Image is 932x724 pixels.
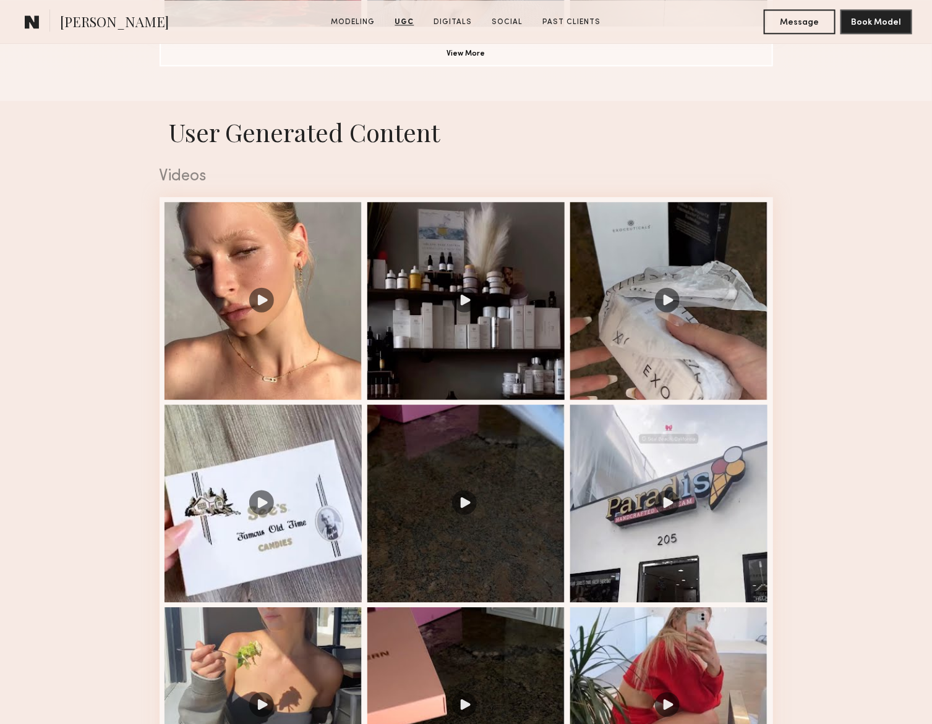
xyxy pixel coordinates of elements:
[538,17,606,28] a: Past Clients
[764,9,836,34] button: Message
[327,17,380,28] a: Modeling
[390,17,419,28] a: UGC
[150,116,783,148] h1: User Generated Content
[840,16,912,27] a: Book Model
[60,12,169,34] span: [PERSON_NAME]
[429,17,477,28] a: Digitals
[487,17,528,28] a: Social
[160,169,773,185] div: Videos
[160,41,773,66] button: View More
[840,9,912,34] button: Book Model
